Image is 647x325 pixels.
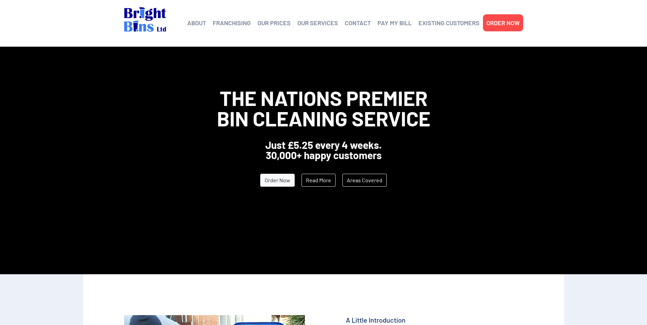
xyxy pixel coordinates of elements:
[258,18,291,28] a: OUR PRICES
[342,174,387,187] a: Areas Covered
[297,18,338,28] a: OUR SERVICES
[187,18,206,28] a: ABOUT
[217,86,430,130] span: The Nations Premier Bin Cleaning Service
[213,18,251,28] a: FRANCHISING
[346,315,523,325] h4: A Little Introduction
[345,18,371,28] a: CONTACT
[260,174,295,187] a: Order Now
[418,18,480,28] a: EXISTING CUSTOMERS
[302,174,336,187] a: Read More
[378,18,412,28] a: PAY MY BILL
[486,18,520,28] a: ORDER NOW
